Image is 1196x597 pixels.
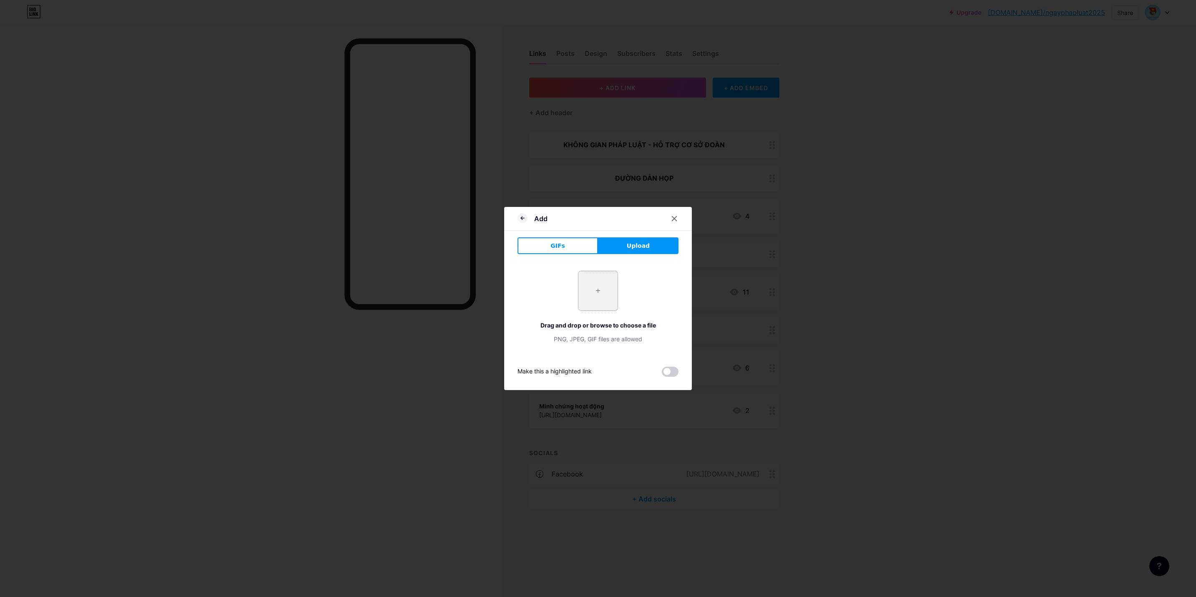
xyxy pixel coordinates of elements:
[534,214,548,224] div: Add
[518,237,598,254] button: GIFs
[518,321,678,330] div: Drag and drop or browse to choose a file
[627,242,650,250] span: Upload
[518,367,592,377] div: Make this a highlighted link
[550,242,565,250] span: GIFs
[598,237,678,254] button: Upload
[518,335,678,343] div: PNG, JPEG, GIF files are allowed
